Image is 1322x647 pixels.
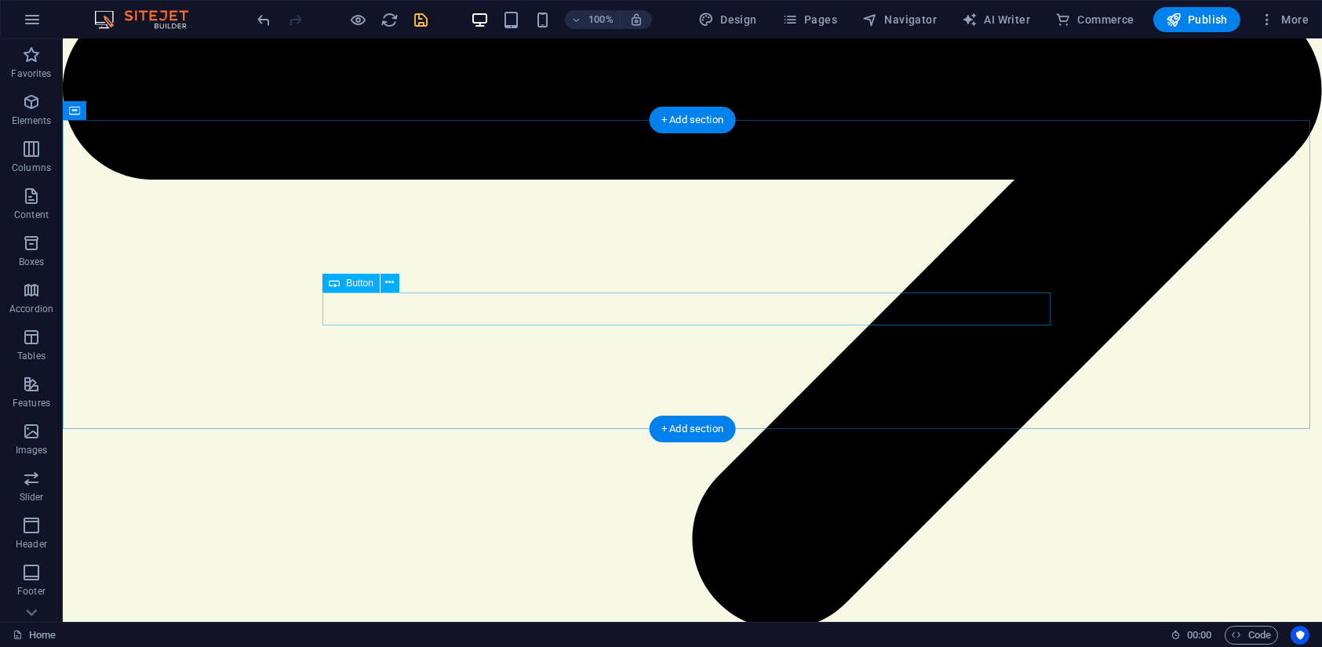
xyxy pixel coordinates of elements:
p: Header [16,538,47,551]
p: Features [13,397,50,409]
div: Design (Ctrl+Alt+Y) [692,7,763,32]
button: undo [255,10,274,29]
button: Usercentrics [1291,626,1309,645]
p: Elements [12,114,52,127]
span: Publish [1166,12,1228,27]
span: Pages [782,12,837,27]
span: Navigator [862,12,937,27]
p: Content [14,209,49,221]
button: Publish [1153,7,1240,32]
button: reload [381,10,399,29]
button: save [412,10,431,29]
p: Columns [12,162,51,174]
span: Button [346,278,373,288]
button: More [1253,7,1315,32]
p: Favorites [11,67,51,80]
i: Reload page [381,11,399,29]
img: Editor Logo [90,10,208,29]
span: : [1198,629,1200,641]
span: Code [1232,626,1271,645]
p: Slider [20,491,44,503]
span: Design [698,12,757,27]
i: On resize automatically adjust zoom level to fit chosen device. [629,13,643,27]
p: Accordion [9,303,53,315]
button: Design [692,7,763,32]
p: Footer [17,585,46,598]
span: Commerce [1055,12,1134,27]
button: Code [1225,626,1278,645]
span: More [1259,12,1309,27]
h6: 100% [588,10,614,29]
span: 00 00 [1187,626,1211,645]
button: Pages [776,7,843,32]
p: Tables [17,350,46,362]
button: Commerce [1049,7,1141,32]
button: Navigator [856,7,943,32]
span: AI Writer [962,12,1030,27]
div: + Add section [649,416,736,442]
i: Undo: Delete elements (Ctrl+Z) [256,11,274,29]
iframe: To enrich screen reader interactions, please activate Accessibility in Grammarly extension settings [63,39,1322,622]
button: 100% [565,10,621,29]
button: AI Writer [956,7,1036,32]
a: Click to cancel selection. Double-click to open Pages [13,626,56,645]
p: Images [16,444,48,456]
p: Boxes [19,256,45,268]
i: Save (Ctrl+S) [413,11,431,29]
h6: Session time [1171,626,1212,645]
div: + Add section [649,107,736,133]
